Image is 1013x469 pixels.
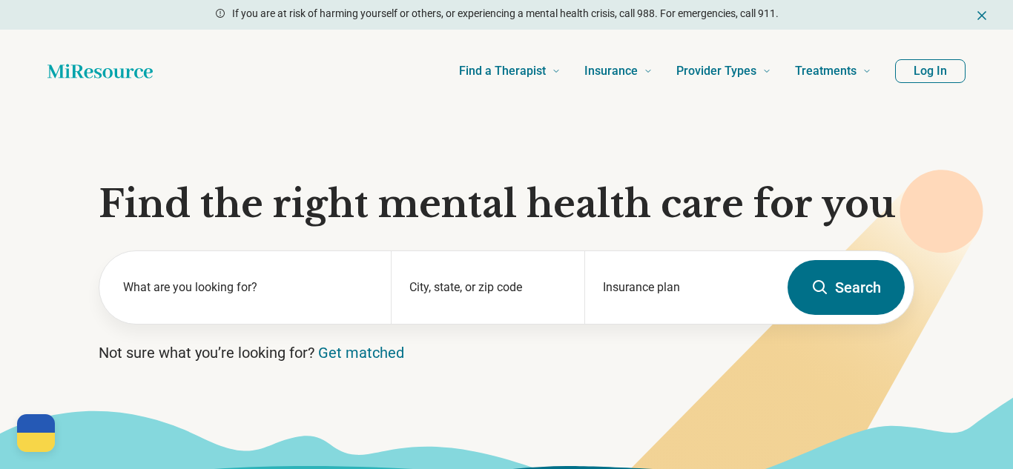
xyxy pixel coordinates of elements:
span: Treatments [795,61,857,82]
span: Provider Types [676,61,756,82]
a: Get matched [318,344,404,362]
button: Log In [895,59,966,83]
span: Insurance [584,61,638,82]
span: Find a Therapist [459,61,546,82]
a: Treatments [795,41,871,101]
button: Dismiss [974,6,989,24]
p: Not sure what you’re looking for? [99,342,914,363]
a: Provider Types [676,41,771,101]
a: Home page [47,56,153,86]
a: Insurance [584,41,653,101]
h1: Find the right mental health care for you [99,182,914,227]
a: Find a Therapist [459,41,561,101]
label: What are you looking for? [123,279,373,296]
p: If you are at risk of harming yourself or others, or experiencing a mental health crisis, call 98... [232,6,779,21]
button: Search [788,260,905,315]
